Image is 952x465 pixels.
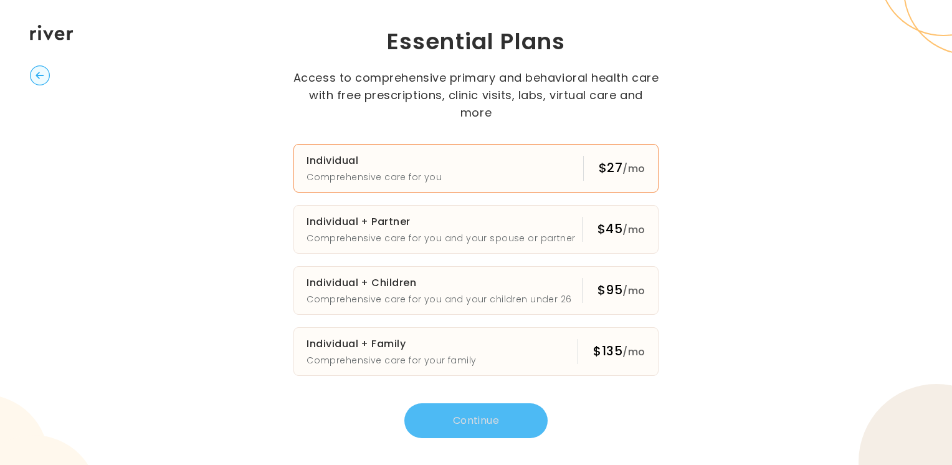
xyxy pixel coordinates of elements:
[248,27,704,57] h1: Essential Plans
[293,327,659,376] button: Individual + FamilyComprehensive care for your family$135/mo
[307,170,442,185] p: Comprehensive care for you
[293,144,659,193] button: IndividualComprehensive care for you$27/mo
[307,231,575,246] p: Comprehensive care for you and your spouse or partner
[622,345,645,359] span: /mo
[293,205,659,254] button: Individual + PartnerComprehensive care for you and your spouse or partner$45/mo
[292,69,660,122] p: Access to comprehensive primary and behavioral health care with free prescriptions, clinic visits...
[404,403,548,438] button: Continue
[599,159,645,178] div: $27
[622,284,645,298] span: /mo
[597,220,645,239] div: $45
[307,335,476,353] h3: Individual + Family
[593,342,645,361] div: $135
[622,161,645,176] span: /mo
[307,292,571,307] p: Comprehensive care for you and your children under 26
[307,274,571,292] h3: Individual + Children
[597,281,645,300] div: $95
[307,353,476,368] p: Comprehensive care for your family
[293,266,659,315] button: Individual + ChildrenComprehensive care for you and your children under 26$95/mo
[622,223,645,237] span: /mo
[307,213,575,231] h3: Individual + Partner
[307,152,442,170] h3: Individual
